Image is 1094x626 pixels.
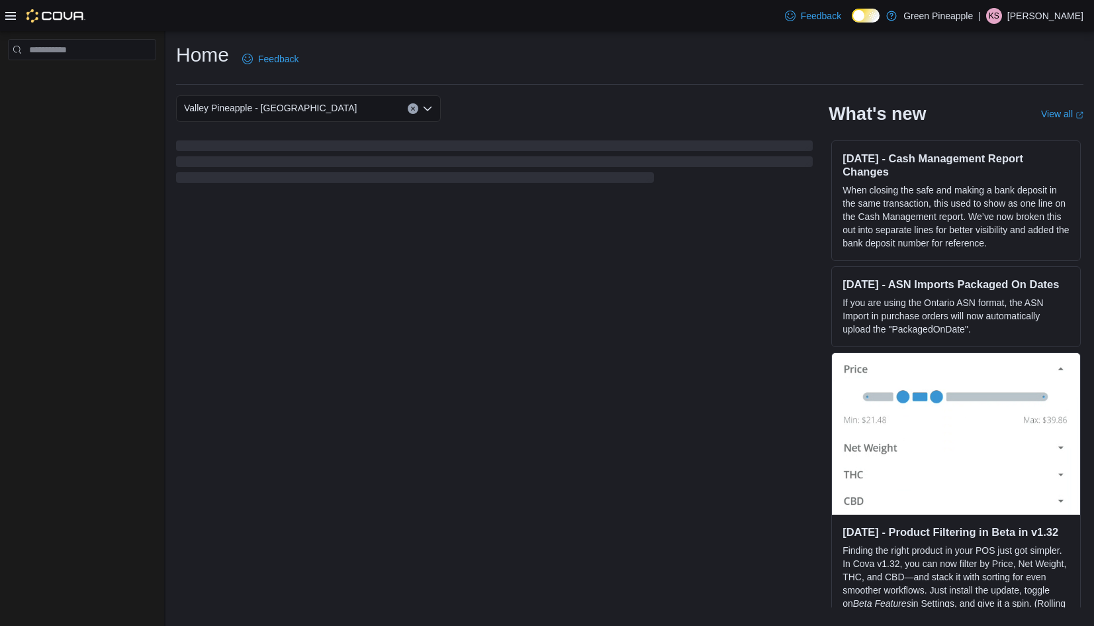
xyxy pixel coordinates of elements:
a: View allExternal link [1041,109,1083,119]
img: Cova [26,9,85,23]
p: | [978,8,981,24]
button: Clear input [408,103,418,114]
p: [PERSON_NAME] [1007,8,1083,24]
input: Dark Mode [852,9,880,23]
h3: [DATE] - Cash Management Report Changes [843,152,1070,178]
nav: Complex example [8,63,156,95]
p: Green Pineapple [903,8,973,24]
h2: What's new [829,103,926,125]
span: Feedback [801,9,841,23]
p: If you are using the Ontario ASN format, the ASN Import in purchase orders will now automatically... [843,296,1070,336]
a: Feedback [780,3,846,29]
h3: [DATE] - ASN Imports Packaged On Dates [843,278,1070,291]
em: Beta Features [853,598,911,609]
p: Finding the right product in your POS just got simpler. In Cova v1.32, you can now filter by Pric... [843,544,1070,623]
span: Valley Pineapple - [GEOGRAPHIC_DATA] [184,100,357,116]
a: Feedback [237,46,304,72]
span: Loading [176,143,813,185]
h1: Home [176,42,229,68]
h3: [DATE] - Product Filtering in Beta in v1.32 [843,525,1070,539]
svg: External link [1075,111,1083,119]
p: When closing the safe and making a bank deposit in the same transaction, this used to show as one... [843,183,1070,250]
span: KS [989,8,999,24]
span: Feedback [258,52,298,66]
div: Konery Spencer [986,8,1002,24]
button: Open list of options [422,103,433,114]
